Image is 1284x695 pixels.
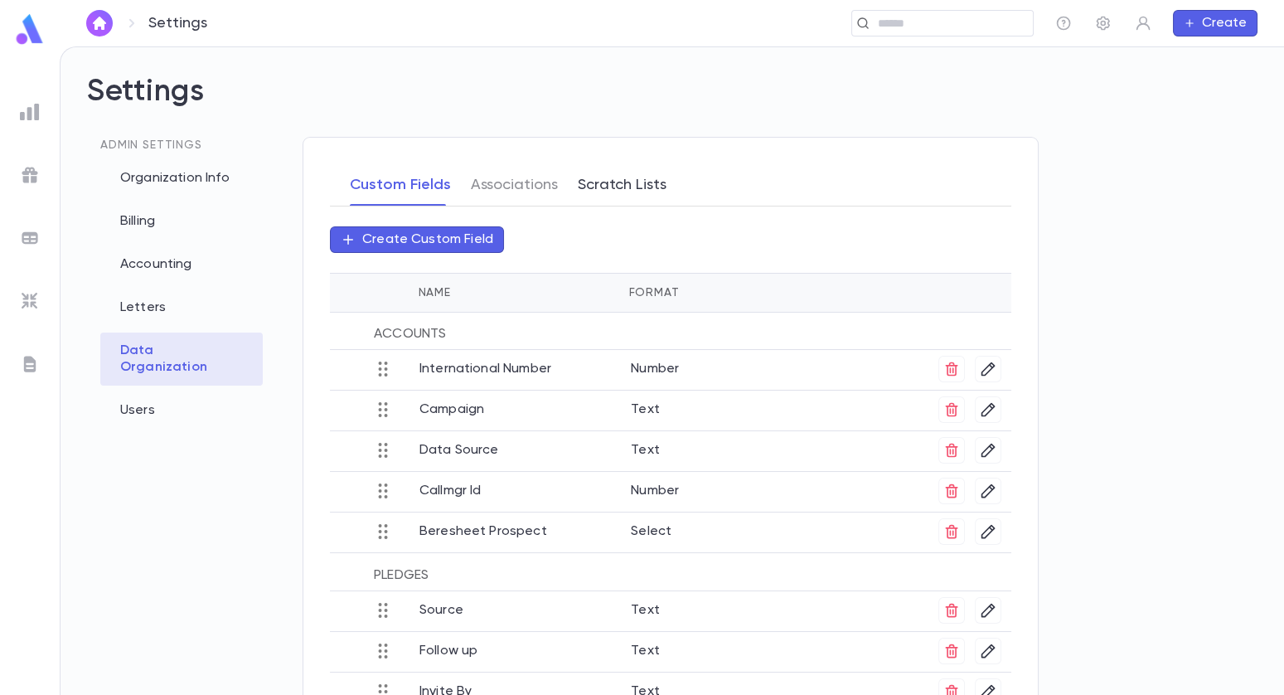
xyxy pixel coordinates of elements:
p: Text [631,396,895,418]
p: Callmgr Id [419,478,631,499]
div: Users [100,392,263,429]
button: Scratch Lists [578,164,666,206]
p: Beresheet Prospect [419,518,631,540]
span: Admin Settings [100,139,202,151]
p: Data Source [419,437,631,459]
p: International Number [419,356,631,377]
img: home_white.a664292cf8c1dea59945f0da9f25487c.svg [90,17,109,30]
button: Create Custom Field [330,226,504,253]
p: Number [631,356,895,377]
button: Associations [471,164,558,206]
img: imports_grey.530a8a0e642e233f2baf0ef88e8c9fcb.svg [20,291,40,311]
p: Campaign [419,396,631,418]
p: Text [631,437,895,459]
p: Source [419,597,631,619]
p: Text [631,638,895,659]
span: Name [418,287,450,299]
img: letters_grey.7941b92b52307dd3b8a917253454ce1c.svg [20,354,40,374]
div: Data Organization [100,333,263,386]
img: campaigns_grey.99e729a5f7ee94e3726e6486bddda8f1.svg [20,165,40,185]
p: Select [631,518,895,540]
p: Settings [148,14,207,32]
p: Create Custom Field [362,231,493,248]
h2: Settings [87,74,1257,137]
span: Format [628,287,679,299]
p: Number [631,478,895,499]
div: Organization Info [100,160,263,197]
button: Custom Fields [350,164,451,206]
div: Pledge s [330,554,1011,591]
div: Billing [100,203,263,240]
img: batches_grey.339ca447c9d9533ef1741baa751efc33.svg [20,228,40,248]
p: Follow up [419,638,631,659]
div: Account s [330,313,1011,350]
button: Create [1173,10,1257,36]
div: Letters [100,289,263,326]
img: logo [13,13,46,46]
p: Text [631,597,895,619]
div: Accounting [100,246,263,283]
img: reports_grey.c525e4749d1bce6a11f5fe2a8de1b229.svg [20,102,40,122]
